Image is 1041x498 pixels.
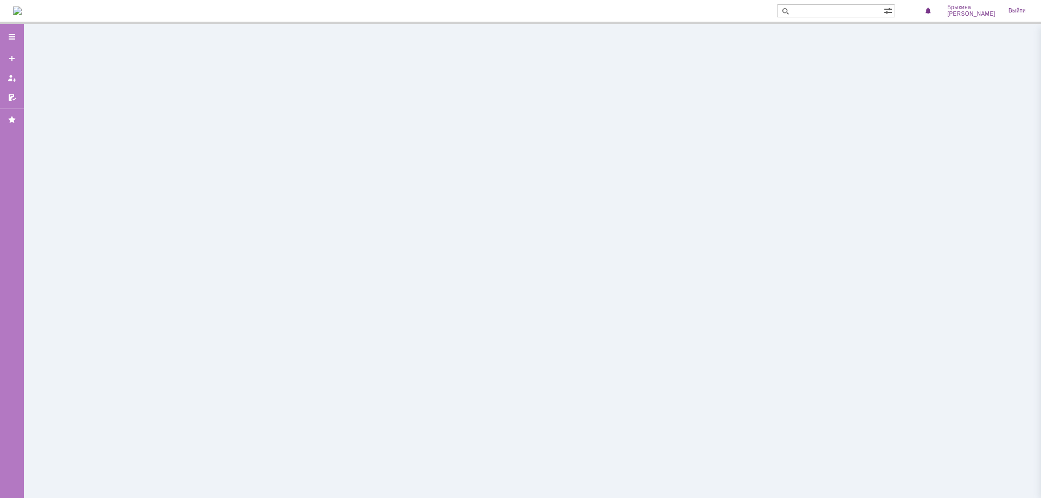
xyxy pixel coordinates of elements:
[947,4,995,11] span: Брыкина
[13,7,22,15] img: logo
[3,69,21,87] a: Мои заявки
[3,50,21,67] a: Создать заявку
[884,5,895,15] span: Расширенный поиск
[947,11,995,17] span: [PERSON_NAME]
[13,7,22,15] a: Перейти на домашнюю страницу
[3,89,21,106] a: Мои согласования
